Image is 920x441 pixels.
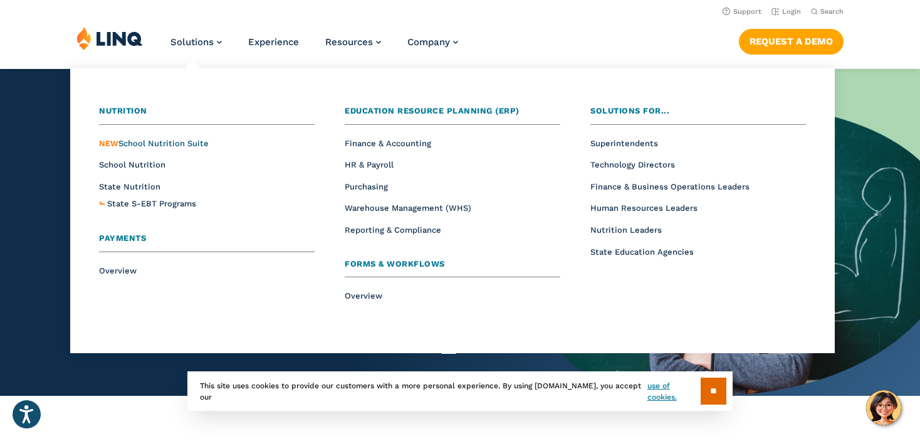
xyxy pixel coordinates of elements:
[723,8,761,16] a: Support
[187,371,733,411] div: This site uses cookies to provide our customers with a more personal experience. By using [DOMAIN...
[99,139,118,148] span: NEW
[820,8,844,16] span: Search
[170,26,458,68] nav: Primary Navigation
[99,139,209,148] span: School Nutrition Suite
[345,160,394,169] a: HR & Payroll
[325,36,373,48] span: Resources
[345,259,445,268] span: Forms & Workflows
[107,198,196,211] a: State S-EBT Programs
[99,106,147,115] span: Nutrition
[590,225,662,235] a: Nutrition Leaders
[345,106,520,115] span: Education Resource Planning (ERP)
[345,291,382,300] a: Overview
[407,36,450,48] span: Company
[248,36,299,48] a: Experience
[345,225,441,235] a: Reporting & Compliance
[590,160,675,169] a: Technology Directors
[345,105,560,125] a: Education Resource Planning (ERP)
[345,203,471,213] a: Warehouse Management (WHS)
[590,247,694,257] a: State Education Agencies
[407,36,458,48] a: Company
[99,233,146,243] span: Payments
[647,380,701,403] a: use of cookies.
[590,182,750,191] a: Finance & Business Operations Leaders
[99,266,137,275] a: Overview
[739,26,844,54] nav: Button Navigation
[345,139,431,148] a: Finance & Accounting
[345,182,388,191] a: Purchasing
[590,139,658,148] a: Superintendents
[170,36,214,48] span: Solutions
[866,390,901,425] button: Hello, have a question? Let’s chat.
[99,182,160,191] a: State Nutrition
[590,203,698,213] a: Human Resources Leaders
[99,139,209,148] a: NEWSchool Nutrition Suite
[76,26,143,50] img: LINQ | K‑12 Software
[99,105,315,125] a: Nutrition
[345,258,560,278] a: Forms & Workflows
[811,7,844,16] button: Open Search Bar
[771,8,801,16] a: Login
[107,199,196,208] span: State S-EBT Programs
[99,232,315,252] a: Payments
[590,106,669,115] span: Solutions for...
[99,160,165,169] a: School Nutrition
[325,36,381,48] a: Resources
[170,36,222,48] a: Solutions
[590,105,806,125] a: Solutions for...
[739,29,844,54] a: Request a Demo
